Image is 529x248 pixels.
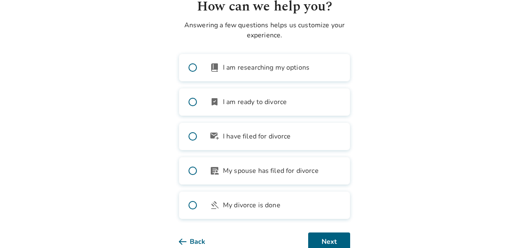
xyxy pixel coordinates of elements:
span: My divorce is done [223,200,280,210]
span: I am researching my options [223,63,309,73]
span: I have filed for divorce [223,131,291,141]
span: bookmark_check [210,97,220,107]
span: outgoing_mail [210,131,220,141]
iframe: Chat Widget [487,208,529,248]
span: book_2 [210,63,220,73]
span: gavel [210,200,220,210]
span: My spouse has filed for divorce [223,166,319,176]
p: Answering a few questions helps us customize your experience. [179,20,350,40]
span: I am ready to divorce [223,97,287,107]
span: article_person [210,166,220,176]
